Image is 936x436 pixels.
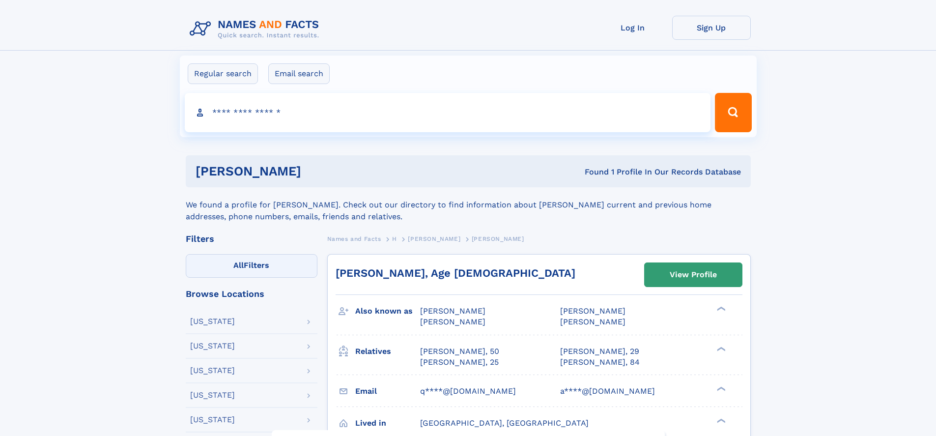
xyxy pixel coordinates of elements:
[714,385,726,392] div: ❯
[714,306,726,312] div: ❯
[672,16,751,40] a: Sign Up
[190,416,235,424] div: [US_STATE]
[268,63,330,84] label: Email search
[560,346,639,357] a: [PERSON_NAME], 29
[196,165,443,177] h1: [PERSON_NAME]
[355,343,420,360] h3: Relatives
[714,417,726,424] div: ❯
[190,391,235,399] div: [US_STATE]
[420,418,589,428] span: [GEOGRAPHIC_DATA], [GEOGRAPHIC_DATA]
[715,93,751,132] button: Search Button
[188,63,258,84] label: Regular search
[186,290,317,298] div: Browse Locations
[420,357,499,368] a: [PERSON_NAME], 25
[472,235,524,242] span: [PERSON_NAME]
[336,267,575,279] a: [PERSON_NAME], Age [DEMOGRAPHIC_DATA]
[420,346,499,357] a: [PERSON_NAME], 50
[190,342,235,350] div: [US_STATE]
[560,317,625,326] span: [PERSON_NAME]
[645,263,742,287] a: View Profile
[186,234,317,243] div: Filters
[355,383,420,400] h3: Email
[186,16,327,42] img: Logo Names and Facts
[355,415,420,432] h3: Lived in
[190,367,235,375] div: [US_STATE]
[420,306,485,316] span: [PERSON_NAME]
[714,346,726,352] div: ❯
[420,317,485,326] span: [PERSON_NAME]
[190,318,235,325] div: [US_STATE]
[185,93,711,132] input: search input
[355,303,420,320] h3: Also known as
[594,16,672,40] a: Log In
[443,167,741,177] div: Found 1 Profile In Our Records Database
[408,235,460,242] span: [PERSON_NAME]
[408,233,460,245] a: [PERSON_NAME]
[392,235,397,242] span: H
[327,233,381,245] a: Names and Facts
[186,254,317,278] label: Filters
[560,306,625,316] span: [PERSON_NAME]
[670,263,717,286] div: View Profile
[233,261,244,270] span: All
[392,233,397,245] a: H
[560,357,640,368] a: [PERSON_NAME], 84
[186,187,751,223] div: We found a profile for [PERSON_NAME]. Check out our directory to find information about [PERSON_N...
